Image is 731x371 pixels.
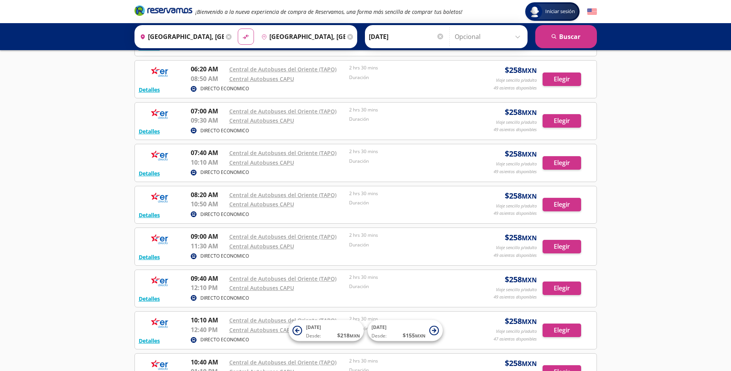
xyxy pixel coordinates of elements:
small: MXN [522,234,537,242]
span: $ 218 [337,331,360,339]
p: Viaje sencillo p/adulto [496,287,537,293]
input: Opcional [455,27,524,46]
a: Central de Autobuses del Oriente (TAPO) [229,317,336,324]
p: DIRECTO ECONOMICO [200,295,249,302]
span: [DATE] [371,324,387,331]
p: 12:10 PM [191,283,225,292]
input: Elegir Fecha [369,27,444,46]
p: 11:30 AM [191,241,225,251]
img: RESERVAMOS [139,274,181,289]
em: ¡Bienvenido a la nueva experiencia de compra de Reservamos, una forma más sencilla de comprar tus... [195,8,462,15]
p: 09:40 AM [191,274,225,283]
p: 06:20 AM [191,64,225,74]
p: 10:50 AM [191,199,225,209]
button: Elegir [543,114,581,128]
button: Elegir [543,282,581,295]
span: Desde: [306,332,321,339]
span: $ 258 [505,148,537,160]
p: 49 asientos disponibles [494,126,537,133]
button: Detalles [139,211,160,219]
button: Buscar [535,25,597,48]
p: 47 asientos disponibles [494,336,537,342]
i: Brand Logo [134,5,192,16]
p: 09:30 AM [191,116,225,125]
p: Viaje sencillo p/adulto [496,77,537,84]
input: Buscar Origen [137,27,224,46]
img: RESERVAMOS [139,232,181,247]
p: Viaje sencillo p/adulto [496,161,537,167]
p: DIRECTO ECONOMICO [200,211,249,218]
p: 49 asientos disponibles [494,252,537,259]
img: RESERVAMOS [139,190,181,206]
img: RESERVAMOS [139,64,181,80]
p: 2 hrs 30 mins [349,358,465,364]
p: Viaje sencillo p/adulto [496,328,537,335]
small: MXN [522,276,537,284]
p: 49 asientos disponibles [494,210,537,217]
p: Viaje sencillo p/adulto [496,203,537,209]
a: Central de Autobuses del Oriente (TAPO) [229,66,336,73]
input: Buscar Destino [258,27,345,46]
p: 07:00 AM [191,106,225,116]
p: DIRECTO ECONOMICO [200,85,249,92]
p: DIRECTO ECONOMICO [200,253,249,260]
img: RESERVAMOS [139,148,181,164]
a: Central Autobuses CAPU [229,243,294,250]
a: Central Autobuses CAPU [229,201,294,208]
p: Viaje sencillo p/adulto [496,245,537,251]
p: 07:40 AM [191,148,225,157]
small: MXN [522,317,537,326]
p: 2 hrs 30 mins [349,190,465,197]
p: 10:10 AM [191,158,225,167]
button: [DATE]Desde:$218MXN [289,320,364,341]
p: 08:20 AM [191,190,225,199]
a: Central de Autobuses del Oriente (TAPO) [229,233,336,240]
span: $ 155 [403,331,425,339]
p: 09:00 AM [191,232,225,241]
small: MXN [522,66,537,75]
small: MXN [522,359,537,368]
a: Brand Logo [134,5,192,19]
a: Central de Autobuses del Oriente (TAPO) [229,191,336,199]
small: MXN [522,150,537,159]
button: Elegir [543,324,581,337]
p: Duración [349,199,465,206]
img: RESERVAMOS [139,315,181,331]
button: Elegir [543,240,581,253]
a: Central Autobuses CAPU [229,75,294,83]
p: 12:40 PM [191,325,225,334]
p: 2 hrs 30 mins [349,315,465,322]
span: [DATE] [306,324,321,331]
button: [DATE]Desde:$155MXN [368,320,443,341]
p: Duración [349,158,465,165]
span: $ 258 [505,232,537,243]
p: Viaje sencillo p/adulto [496,119,537,126]
p: 2 hrs 30 mins [349,232,465,239]
span: Iniciar sesión [542,8,578,15]
button: Detalles [139,127,160,135]
button: Detalles [139,337,160,345]
span: $ 258 [505,64,537,76]
p: Duración [349,241,465,248]
span: $ 258 [505,190,537,202]
p: Duración [349,283,465,290]
a: Central Autobuses CAPU [229,117,294,124]
p: 10:10 AM [191,315,225,325]
span: $ 258 [505,315,537,327]
button: English [587,7,597,17]
small: MXN [522,108,537,117]
p: 49 asientos disponibles [494,85,537,91]
a: Central de Autobuses del Oriente (TAPO) [229,359,336,366]
span: $ 258 [505,106,537,118]
img: RESERVAMOS [139,106,181,122]
p: Duración [349,116,465,123]
p: DIRECTO ECONOMICO [200,336,249,343]
p: 08:50 AM [191,74,225,83]
span: $ 258 [505,274,537,285]
small: MXN [350,333,360,339]
button: Elegir [543,156,581,170]
p: 49 asientos disponibles [494,294,537,300]
button: Detalles [139,253,160,261]
a: Central Autobuses CAPU [229,159,294,166]
a: Central de Autobuses del Oriente (TAPO) [229,275,336,282]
